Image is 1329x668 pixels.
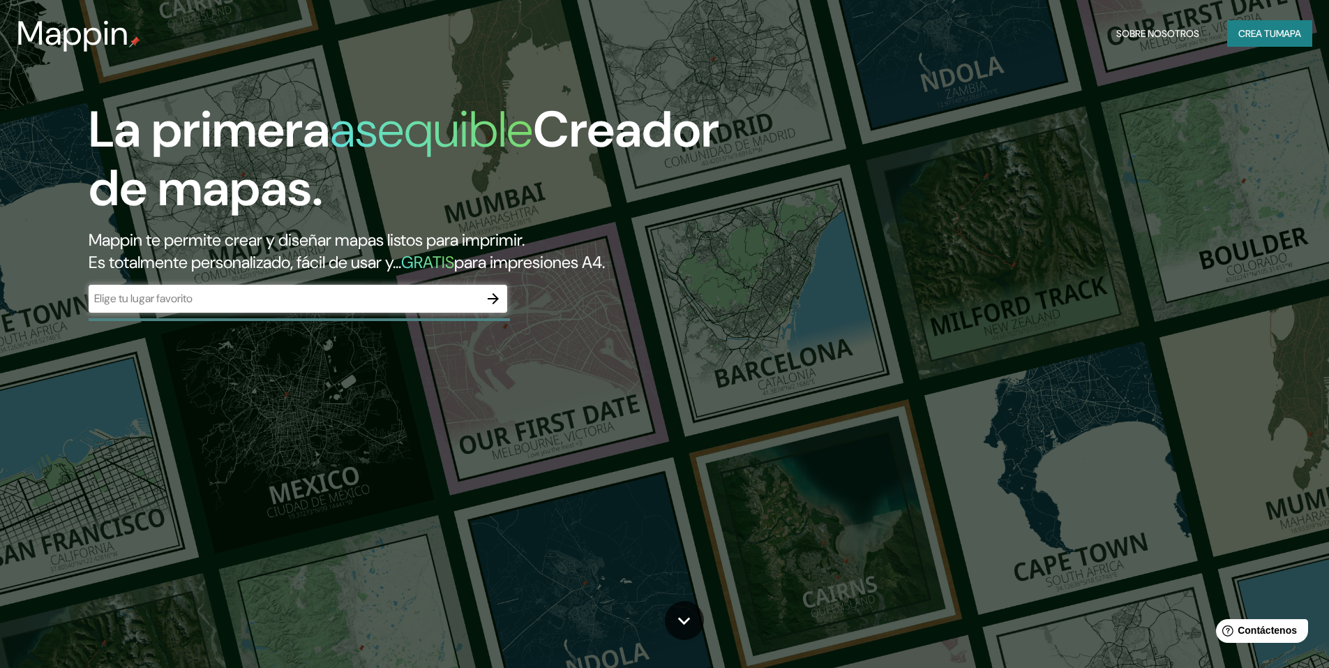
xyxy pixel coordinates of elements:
[89,97,719,221] font: Creador de mapas.
[89,97,330,162] font: La primera
[454,251,605,273] font: para impresiones A4.
[129,36,140,47] img: pin de mapeo
[1205,614,1314,653] iframe: Lanzador de widgets de ayuda
[89,290,479,306] input: Elige tu lugar favorito
[89,229,525,251] font: Mappin te permite crear y diseñar mapas listos para imprimir.
[1276,27,1301,40] font: mapa
[1227,20,1312,47] button: Crea tumapa
[401,251,454,273] font: GRATIS
[330,97,533,162] font: asequible
[89,251,401,273] font: Es totalmente personalizado, fácil de usar y...
[1116,27,1199,40] font: Sobre nosotros
[1238,27,1276,40] font: Crea tu
[1111,20,1205,47] button: Sobre nosotros
[17,11,129,55] font: Mappin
